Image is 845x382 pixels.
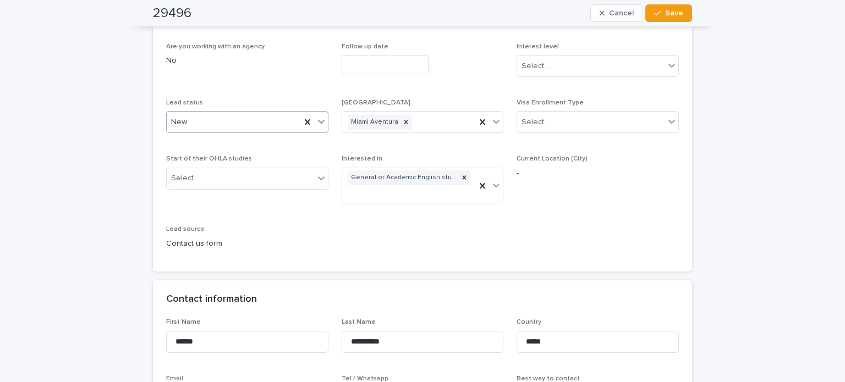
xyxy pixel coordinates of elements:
span: Save [665,9,683,17]
span: Email [166,375,183,382]
div: Select... [522,60,549,72]
h2: Contact information [166,294,257,306]
span: Visa Enrollment Type [517,99,584,106]
div: Miami Aventura [348,115,400,130]
h2: 29496 [153,5,191,21]
span: New [171,117,187,128]
button: Cancel [590,4,643,22]
span: First Name [166,319,201,325]
span: Cancel [609,9,634,17]
p: - [517,168,679,179]
span: Follow up date [342,43,388,50]
span: Interest level [517,43,559,50]
div: Select... [171,173,199,184]
span: Current Location (City) [517,156,588,162]
p: No [166,55,328,67]
span: Country [517,319,541,325]
div: Select... [522,117,549,128]
span: Lead source [166,226,205,232]
span: Start of their OHLA studies [166,156,252,162]
div: General or Academic English studies [348,170,459,185]
span: Are you working with an agency [166,43,265,50]
span: Best way to contact [517,375,580,382]
span: Last Name [342,319,376,325]
button: Save [645,4,692,22]
span: Interested in [342,156,382,162]
p: Contact us form [166,238,328,250]
span: [GEOGRAPHIC_DATA] [342,99,410,106]
span: Tel / Whatsapp [342,375,388,382]
span: Lead status [166,99,203,106]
